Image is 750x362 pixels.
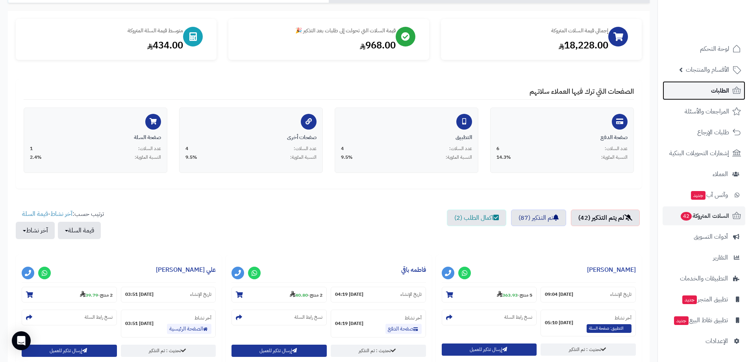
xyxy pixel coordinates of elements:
span: السلات المتروكة [680,210,729,221]
a: إشعارات التحويلات البنكية [663,144,745,163]
button: إرسال تذكير للعميل [442,343,537,356]
section: 2 منتج-39.79 [22,287,117,303]
div: صفحات أخرى [185,134,317,141]
strong: 39.79 [80,291,98,299]
button: قيمة السلة [58,222,101,239]
a: تم التذكير (87) [511,210,566,226]
button: آخر نشاط [16,222,55,239]
strong: 5 منتج [520,291,532,299]
span: عدد السلات: [605,145,628,152]
span: 9.5% [185,154,197,161]
strong: [DATE] 03:51 [125,320,154,327]
span: العملاء [713,169,728,180]
small: تاريخ الإنشاء [190,291,211,298]
span: 6 [496,145,499,152]
h4: الصفحات التي ترك فيها العملاء سلاتهم [24,87,634,100]
a: علي [PERSON_NAME] [156,265,216,275]
span: النسبة المئوية: [135,154,161,161]
small: تاريخ الإنشاء [610,291,631,298]
span: النسبة المئوية: [446,154,472,161]
a: أدوات التسويق [663,227,745,246]
a: تحديث : تم التذكير [331,345,426,357]
strong: [DATE] 04:19 [335,291,363,298]
a: الطلبات [663,81,745,100]
a: لوحة التحكم [663,39,745,58]
span: جديد [691,191,706,200]
a: آخر نشاط [50,209,72,219]
a: الصفحة الرئيسية [167,324,211,334]
div: 434.00 [24,39,183,52]
a: الإعدادات [663,332,745,351]
span: لوحة التحكم [700,43,729,54]
span: 14.3% [496,154,511,161]
a: صفحة الدفع [385,324,422,334]
span: النسبة المئوية: [601,154,628,161]
small: تاريخ الإنشاء [400,291,422,298]
a: المراجعات والأسئلة [663,102,745,121]
span: أدوات التسويق [694,231,728,242]
a: فاطمه باقي [401,265,426,275]
a: قيمة السلة [22,209,48,219]
span: 1 [30,145,33,152]
small: آخر نشاط [615,314,631,321]
span: طلبات الإرجاع [697,127,729,138]
div: Open Intercom Messenger [12,331,31,350]
span: الطلبات [711,85,729,96]
button: إرسال تذكير للعميل [231,345,327,357]
strong: 2 منتج [310,291,322,299]
div: 18,228.00 [449,39,608,52]
span: 42 [680,212,692,221]
img: logo-2.png [696,15,743,32]
span: عدد السلات: [294,145,317,152]
span: النسبة المئوية: [290,154,317,161]
section: نسخ رابط السلة [442,310,537,325]
div: متوسط قيمة السلة المتروكة [24,27,183,35]
span: التطبيقات والخدمات [680,273,728,284]
strong: [DATE] 05:10 [545,319,573,326]
span: الإعدادات [706,336,728,347]
small: نسخ رابط السلة [504,314,532,321]
a: تطبيق نقاط البيعجديد [663,311,745,330]
div: التطبيق [341,134,472,141]
small: نسخ رابط السلة [294,314,322,321]
small: - [80,291,113,299]
small: آخر نشاط [194,314,211,321]
strong: [DATE] 03:51 [125,291,154,298]
span: 2.4% [30,154,42,161]
span: وآتس آب [690,189,728,200]
strong: 2 منتج [100,291,113,299]
small: نسخ رابط السلة [85,314,113,321]
a: طلبات الإرجاع [663,123,745,142]
div: 968.00 [236,39,396,52]
div: إجمالي قيمة السلات المتروكة [449,27,608,35]
strong: [DATE] 09:04 [545,291,573,298]
span: تطبيق نقاط البيع [673,315,728,326]
strong: 40.80 [290,291,308,299]
span: الأقسام والمنتجات [686,64,729,75]
a: العملاء [663,165,745,184]
a: تحديث : تم التذكير [121,345,216,357]
span: 4 [185,145,188,152]
section: نسخ رابط السلة [231,310,327,325]
strong: [DATE] 04:19 [335,320,363,327]
a: اكمال الطلب (2) [447,210,506,226]
a: تحديث : تم التذكير [541,343,636,356]
small: - [290,291,322,299]
span: 9.5% [341,154,353,161]
span: المراجعات والأسئلة [685,106,729,117]
small: - [497,291,532,299]
span: تطبيق المتجر [681,294,728,305]
ul: ترتيب حسب: - [16,210,104,239]
a: السلات المتروكة42 [663,206,745,225]
span: التقارير [713,252,728,263]
section: نسخ رابط السلة [22,310,117,325]
a: تطبيق المتجرجديد [663,290,745,309]
a: [PERSON_NAME] [587,265,636,275]
small: آخر نشاط [405,314,422,321]
span: عدد السلات: [138,145,161,152]
a: لم يتم التذكير (42) [571,210,640,226]
a: التطبيقات والخدمات [663,269,745,288]
span: جديد [682,295,697,304]
span: التطبيق: صفحة السلة [587,324,631,333]
span: جديد [674,316,689,325]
